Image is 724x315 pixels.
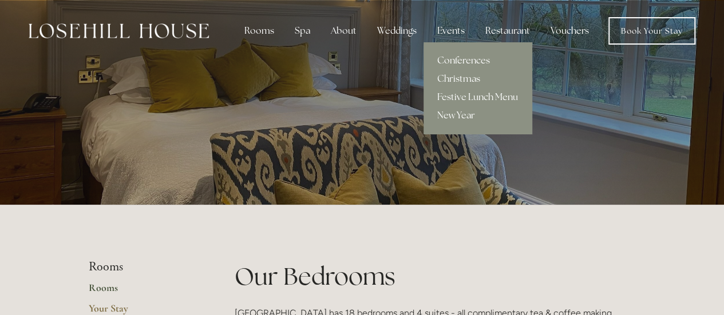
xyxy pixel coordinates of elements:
[89,281,198,302] a: Rooms
[428,19,474,42] div: Events
[541,19,598,42] a: Vouchers
[286,19,319,42] div: Spa
[29,23,209,38] img: Losehill House
[89,260,198,274] li: Rooms
[424,70,532,88] a: Christmas
[368,19,426,42] div: Weddings
[424,51,532,70] a: Conferences
[322,19,366,42] div: About
[424,106,532,125] a: New Year
[608,17,695,45] a: Book Your Stay
[424,88,532,106] a: Festive Lunch Menu
[235,19,283,42] div: Rooms
[476,19,539,42] div: Restaurant
[235,260,636,293] h1: Our Bedrooms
